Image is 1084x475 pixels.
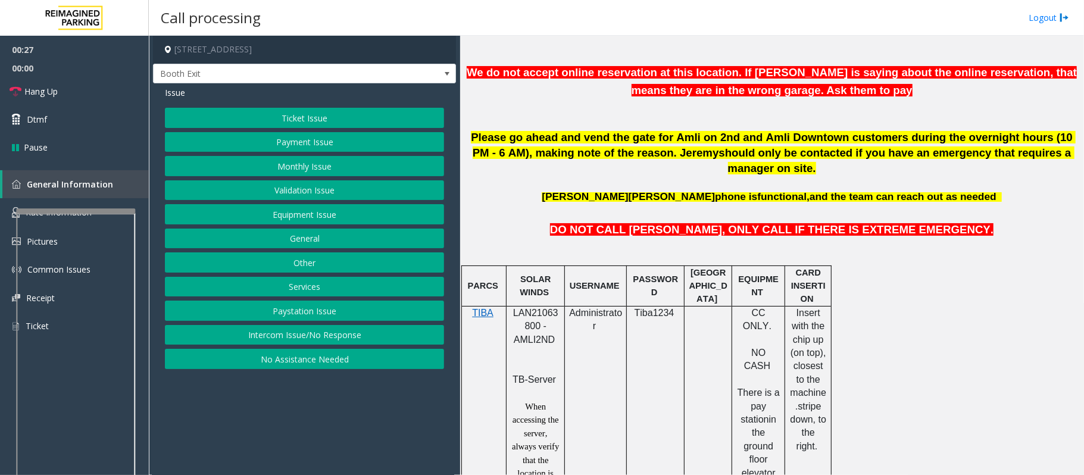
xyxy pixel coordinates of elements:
[165,180,444,201] button: Validation Issue
[635,308,674,318] span: Tiba1234
[791,348,829,398] span: (on top), closest to the machine
[12,321,20,332] img: 'icon'
[165,349,444,369] button: No Assistance Needed
[542,190,628,202] span: [PERSON_NAME]
[769,321,771,331] span: .
[468,281,498,290] span: PARCS
[715,190,757,202] span: phone is
[686,146,719,159] span: eremy
[796,308,799,318] span: I
[757,190,810,202] span: functional,
[741,401,769,424] span: pay station
[165,325,444,345] button: Intercom Issue/No Response
[467,66,1077,96] span: We do not accept online reservation at this location. If [PERSON_NAME] is saying about the online...
[520,274,553,297] span: SOLAR WINDS
[165,229,444,249] button: General
[12,237,21,245] img: 'icon'
[27,113,47,126] span: Dtmf
[154,64,395,83] span: Booth Exit
[165,108,444,128] button: Ticket Issue
[791,268,826,304] span: CARD INSERTION
[689,268,727,304] span: [GEOGRAPHIC_DATA]
[165,301,444,321] button: Paystation Issue
[155,3,267,32] h3: Call processing
[12,294,20,302] img: 'icon'
[153,36,456,64] h4: [STREET_ADDRESS]
[472,308,493,318] a: TIBA
[12,265,21,274] img: 'icon'
[633,274,678,297] span: PASSWORD
[1060,11,1069,24] img: logout
[739,274,779,297] span: EQUIPMENT
[629,190,715,202] span: [PERSON_NAME]
[165,132,444,152] button: Payment Issue
[570,281,620,290] span: USERNAME
[513,374,556,385] span: TB-Server
[718,146,1074,174] span: should only be contacted if you have an emergency that requires a manager on site
[24,85,58,98] span: Hang Up
[471,131,1076,159] span: Please go ahead and vend the gate for Amli on 2nd and Amli Downtown customers during the overnigh...
[813,162,816,174] span: .
[165,277,444,297] button: Services
[26,207,92,218] span: Rate Information
[513,308,558,345] span: LAN21063800 - AMLI2ND
[165,86,185,99] span: Issue
[165,252,444,273] button: Other
[810,190,996,202] span: and the team can reach out as needed
[738,387,780,398] span: There is a
[550,223,994,236] span: DO NOT CALL [PERSON_NAME], ONLY CALL IF THERE IS EXTREME EMERGENCY.
[24,141,48,154] span: Pause
[2,170,149,198] a: General Information
[1029,11,1069,24] a: Logout
[27,179,113,190] span: General Information
[165,156,444,176] button: Monthly Issue
[744,348,770,371] span: NO CASH
[165,204,444,224] button: Equipment Issue
[12,180,21,189] img: 'icon'
[792,308,827,345] span: nsert with the chip up
[791,401,829,451] span: stripe down, to the right.
[12,207,20,218] img: 'icon'
[795,401,798,411] span: .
